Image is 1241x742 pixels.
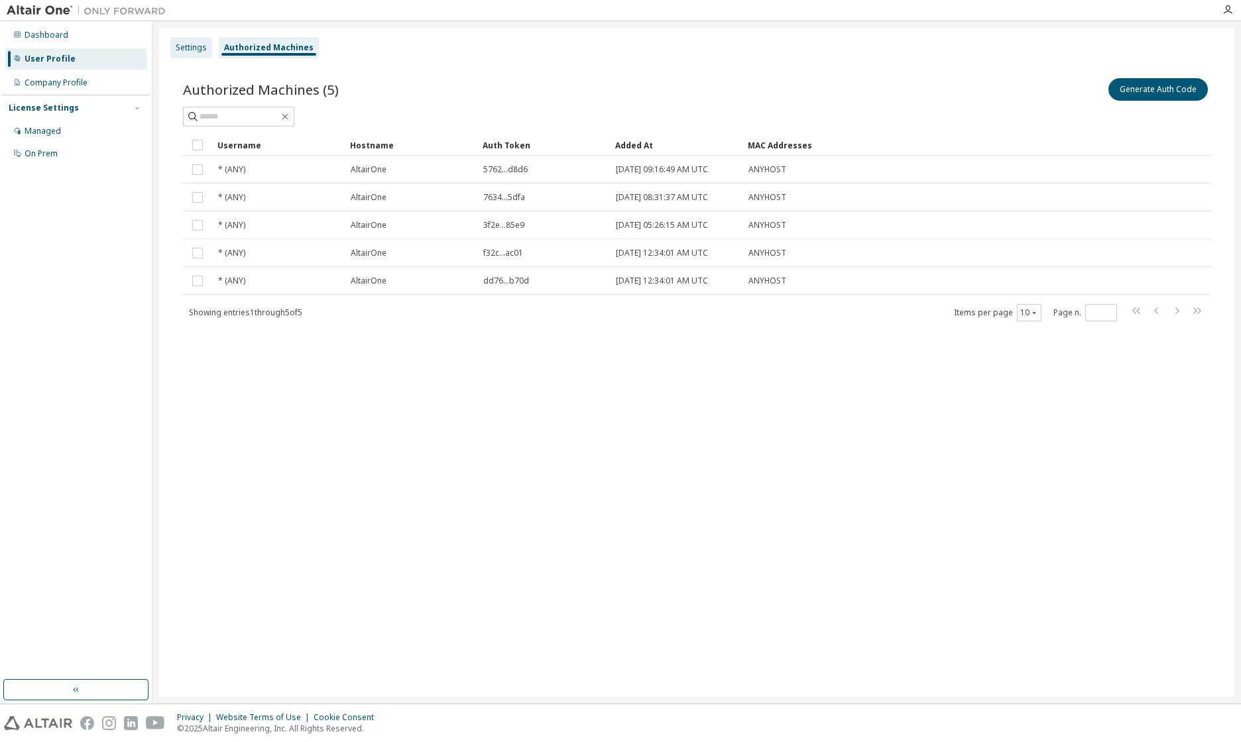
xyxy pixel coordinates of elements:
div: Website Terms of Use [216,712,314,723]
div: Hostname [350,134,472,156]
span: ANYHOST [748,164,786,175]
div: User Profile [25,54,76,64]
span: AltairOne [351,192,386,203]
div: Settings [176,42,207,53]
div: Authorized Machines [224,42,314,53]
span: f32c...ac01 [483,248,523,258]
p: © 2025 Altair Engineering, Inc. All Rights Reserved. [177,723,382,734]
span: ANYHOST [748,220,786,231]
span: * (ANY) [218,164,245,175]
span: Items per page [954,304,1041,321]
span: ANYHOST [748,248,786,258]
div: Cookie Consent [314,712,382,723]
span: [DATE] 09:16:49 AM UTC [616,164,708,175]
span: 7634...5dfa [483,192,525,203]
img: altair_logo.svg [4,716,72,730]
span: * (ANY) [218,276,245,286]
div: MAC Addresses [748,134,1071,156]
span: [DATE] 12:34:01 AM UTC [616,276,708,286]
div: Managed [25,126,61,136]
span: dd76...b70d [483,276,529,286]
div: Auth Token [483,134,605,156]
button: Generate Auth Code [1108,78,1208,101]
button: 10 [1020,307,1038,318]
span: ANYHOST [748,276,786,286]
span: AltairOne [351,220,386,231]
img: linkedin.svg [124,716,138,730]
span: [DATE] 05:26:15 AM UTC [616,220,708,231]
span: Page n. [1053,304,1117,321]
div: License Settings [9,103,79,113]
span: [DATE] 08:31:37 AM UTC [616,192,708,203]
div: Privacy [177,712,216,723]
span: AltairOne [351,164,386,175]
div: Username [217,134,339,156]
div: Company Profile [25,78,88,88]
img: facebook.svg [80,716,94,730]
span: Showing entries 1 through 5 of 5 [189,307,302,318]
img: Altair One [7,4,172,17]
div: On Prem [25,148,58,159]
span: AltairOne [351,276,386,286]
span: 3f2e...85e9 [483,220,524,231]
div: Added At [615,134,737,156]
span: * (ANY) [218,192,245,203]
span: AltairOne [351,248,386,258]
span: ANYHOST [748,192,786,203]
div: Dashboard [25,30,68,40]
img: youtube.svg [146,716,165,730]
span: Authorized Machines (5) [183,80,339,99]
span: * (ANY) [218,220,245,231]
span: * (ANY) [218,248,245,258]
span: [DATE] 12:34:01 AM UTC [616,248,708,258]
img: instagram.svg [102,716,116,730]
span: 5762...d8d6 [483,164,528,175]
